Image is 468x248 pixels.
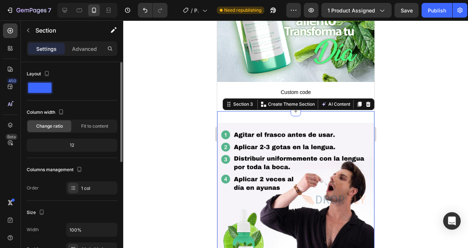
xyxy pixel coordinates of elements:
iframe: Design area [217,20,374,248]
div: Width [27,226,39,233]
p: 7 [48,6,51,15]
div: Columns management [27,165,84,175]
span: / [191,7,193,14]
div: 1 col [81,185,116,192]
span: Need republishing [224,7,261,14]
div: 450 [7,78,18,84]
div: 12 [28,140,116,150]
p: Section [35,26,95,35]
span: 1 product assigned [328,7,375,14]
div: Size [27,208,46,218]
button: Save [395,3,419,18]
div: Column width [27,108,65,117]
input: Auto [67,223,117,236]
span: Product Page - [DATE] 18:16:08 [194,7,199,14]
span: Fit to content [81,123,108,129]
div: Order [27,185,39,191]
button: 7 [3,3,54,18]
button: 1 product assigned [321,3,392,18]
span: Change ratio [36,123,63,129]
div: Open Intercom Messenger [443,212,461,230]
div: Publish [428,7,446,14]
button: Publish [422,3,452,18]
p: Settings [36,45,57,53]
div: Beta [5,134,18,140]
p: Advanced [72,45,97,53]
div: Undo/Redo [138,3,167,18]
span: Save [401,7,413,14]
div: Layout [27,69,51,79]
